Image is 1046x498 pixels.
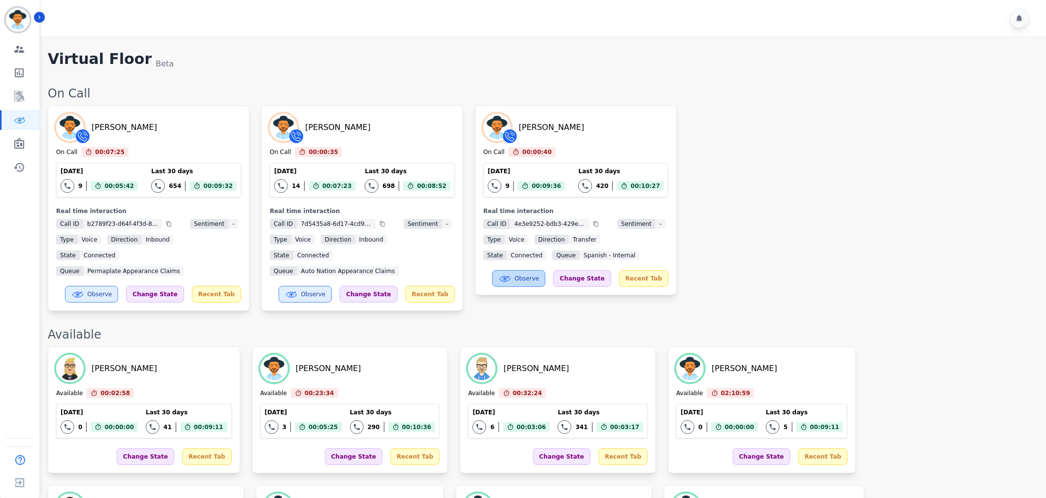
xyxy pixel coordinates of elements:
[519,122,584,133] div: [PERSON_NAME]
[265,408,342,416] div: [DATE]
[305,388,334,398] span: 00:23:34
[293,250,333,260] span: connected
[100,388,130,398] span: 00:02:58
[504,363,569,374] div: [PERSON_NAME]
[506,182,509,190] div: 9
[492,270,545,287] button: Observe
[194,422,223,432] span: 00:09:11
[309,147,338,157] span: 00:00:35
[532,181,561,191] span: 00:09:36
[442,219,452,229] span: -
[517,422,546,432] span: 00:03:06
[580,250,640,260] span: Spanish - Internal
[340,286,397,303] div: Change State
[617,219,656,229] span: Sentiment
[507,250,547,260] span: connected
[151,167,237,175] div: Last 30 days
[578,167,664,175] div: Last 30 days
[190,219,228,229] span: Sentiment
[270,207,455,215] div: Real time interaction
[599,448,648,465] div: Recent Tab
[56,235,78,245] span: Type
[610,422,640,432] span: 00:03:17
[535,235,569,245] span: Direction
[56,219,83,229] span: Call ID
[270,114,297,141] img: Avatar
[56,355,84,382] img: Avatar
[260,355,288,382] img: Avatar
[468,389,495,398] div: Available
[676,355,704,382] img: Avatar
[725,422,755,432] span: 00:00:00
[402,422,432,432] span: 00:10:36
[117,448,174,465] div: Change State
[784,423,788,431] div: 5
[483,207,668,215] div: Real time interaction
[676,389,703,398] div: Available
[228,219,238,229] span: -
[505,235,529,245] span: voice
[322,181,352,191] span: 00:07:23
[56,114,84,141] img: Avatar
[92,363,157,374] div: [PERSON_NAME]
[297,266,399,276] span: Auto Nation Appearance Claims
[270,266,297,276] span: Queue
[56,389,83,398] div: Available
[61,408,138,416] div: [DATE]
[596,182,608,190] div: 420
[365,167,450,175] div: Last 30 days
[192,286,241,303] div: Recent Tab
[203,181,233,191] span: 00:09:32
[698,423,702,431] div: 0
[681,408,758,416] div: [DATE]
[483,250,507,260] span: State
[56,148,77,157] div: On Call
[619,270,668,287] div: Recent Tab
[146,408,227,416] div: Last 30 days
[721,388,751,398] span: 02:10:59
[368,423,380,431] div: 290
[483,235,505,245] span: Type
[553,270,611,287] div: Change State
[297,219,376,229] span: 7d5435a8-6d17-4cd9-bdb8-4c8aab06595f
[270,250,293,260] span: State
[291,235,315,245] span: voice
[270,235,291,245] span: Type
[95,147,125,157] span: 00:07:25
[522,147,552,157] span: 00:00:40
[575,423,588,431] div: 341
[163,423,172,431] div: 41
[107,235,142,245] span: Direction
[56,250,80,260] span: State
[48,86,1036,101] div: On Call
[78,423,82,431] div: 0
[406,286,455,303] div: Recent Tab
[798,448,848,465] div: Recent Tab
[48,327,1036,342] div: Available
[260,389,287,398] div: Available
[631,181,660,191] span: 00:10:27
[533,448,591,465] div: Change State
[156,58,174,70] div: Beta
[569,235,601,245] span: transfer
[390,448,440,465] div: Recent Tab
[417,181,446,191] span: 00:08:52
[142,235,174,245] span: inbound
[733,448,791,465] div: Change State
[92,122,157,133] div: [PERSON_NAME]
[321,235,355,245] span: Direction
[305,122,371,133] div: [PERSON_NAME]
[56,207,241,215] div: Real time interaction
[78,235,101,245] span: voice
[510,219,589,229] span: 4e3e9252-bdb3-429e-9c06-ad150a0fd8ea
[83,219,162,229] span: b2789f23-d64f-4f3d-8807-561d667c5e94
[182,448,231,465] div: Recent Tab
[270,219,297,229] span: Call ID
[126,286,184,303] div: Change State
[6,8,30,31] img: Bordered avatar
[810,422,840,432] span: 00:09:11
[558,408,643,416] div: Last 30 days
[104,422,134,432] span: 00:00:00
[56,266,83,276] span: Queue
[766,408,843,416] div: Last 30 days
